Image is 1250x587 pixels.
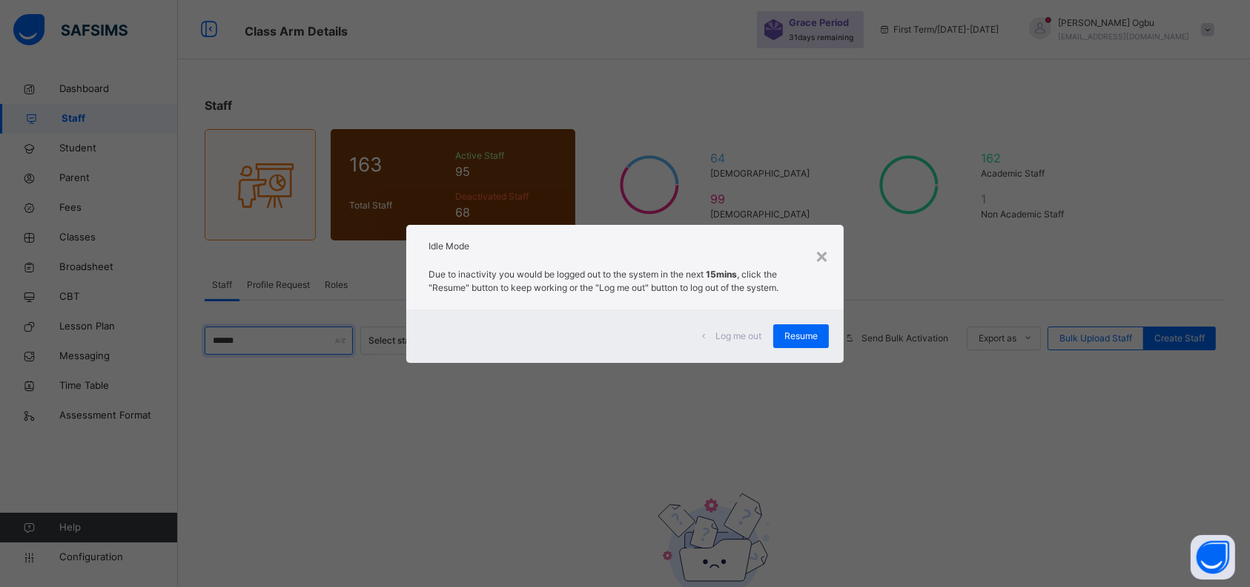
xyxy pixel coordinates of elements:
p: Due to inactivity you would be logged out to the system in the next , click the "Resume" button t... [429,268,821,295]
div: × [815,240,829,271]
span: Log me out [715,329,761,343]
h2: Idle Mode [429,240,821,253]
strong: 15mins [706,269,737,280]
button: Open asap [1191,535,1235,580]
span: Resume [784,329,818,343]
